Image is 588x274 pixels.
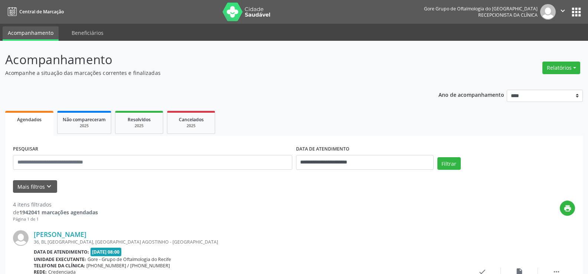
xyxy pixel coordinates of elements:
strong: 1942041 marcações agendadas [19,209,98,216]
button: apps [570,6,583,19]
i: print [564,204,572,212]
div: Página 1 de 1 [13,216,98,222]
div: Gore Grupo de Oftalmologia do [GEOGRAPHIC_DATA] [424,6,538,12]
button:  [556,4,570,20]
div: 2025 [63,123,106,129]
a: [PERSON_NAME] [34,230,86,238]
div: 4 itens filtrados [13,201,98,208]
span: [PHONE_NUMBER] / [PHONE_NUMBER] [86,263,170,269]
span: Central de Marcação [19,9,64,15]
span: Não compareceram [63,116,106,123]
div: 36, BL [GEOGRAPHIC_DATA], [GEOGRAPHIC_DATA] AGOSTINHO - [GEOGRAPHIC_DATA] [34,239,464,245]
button: Mais filtroskeyboard_arrow_down [13,180,57,193]
span: Resolvidos [128,116,151,123]
b: Unidade executante: [34,256,86,263]
a: Acompanhamento [3,26,59,41]
p: Acompanhamento [5,50,410,69]
label: DATA DE ATENDIMENTO [296,143,349,155]
a: Beneficiários [66,26,109,39]
img: img [540,4,556,20]
i: keyboard_arrow_down [45,182,53,191]
button: Relatórios [542,62,580,74]
div: de [13,208,98,216]
a: Central de Marcação [5,6,64,18]
span: [DATE] 08:00 [91,248,122,256]
label: PESQUISAR [13,143,38,155]
b: Telefone da clínica: [34,263,85,269]
span: Cancelados [179,116,204,123]
span: Agendados [17,116,42,123]
p: Ano de acompanhamento [438,90,504,99]
span: Gore - Grupo de Oftalmologia do Recife [88,256,171,263]
img: img [13,230,29,246]
span: Recepcionista da clínica [478,12,538,18]
i:  [559,7,567,15]
div: 2025 [121,123,158,129]
b: Data de atendimento: [34,249,89,255]
p: Acompanhe a situação das marcações correntes e finalizadas [5,69,410,77]
button: print [560,201,575,216]
div: 2025 [173,123,210,129]
button: Filtrar [437,157,461,170]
